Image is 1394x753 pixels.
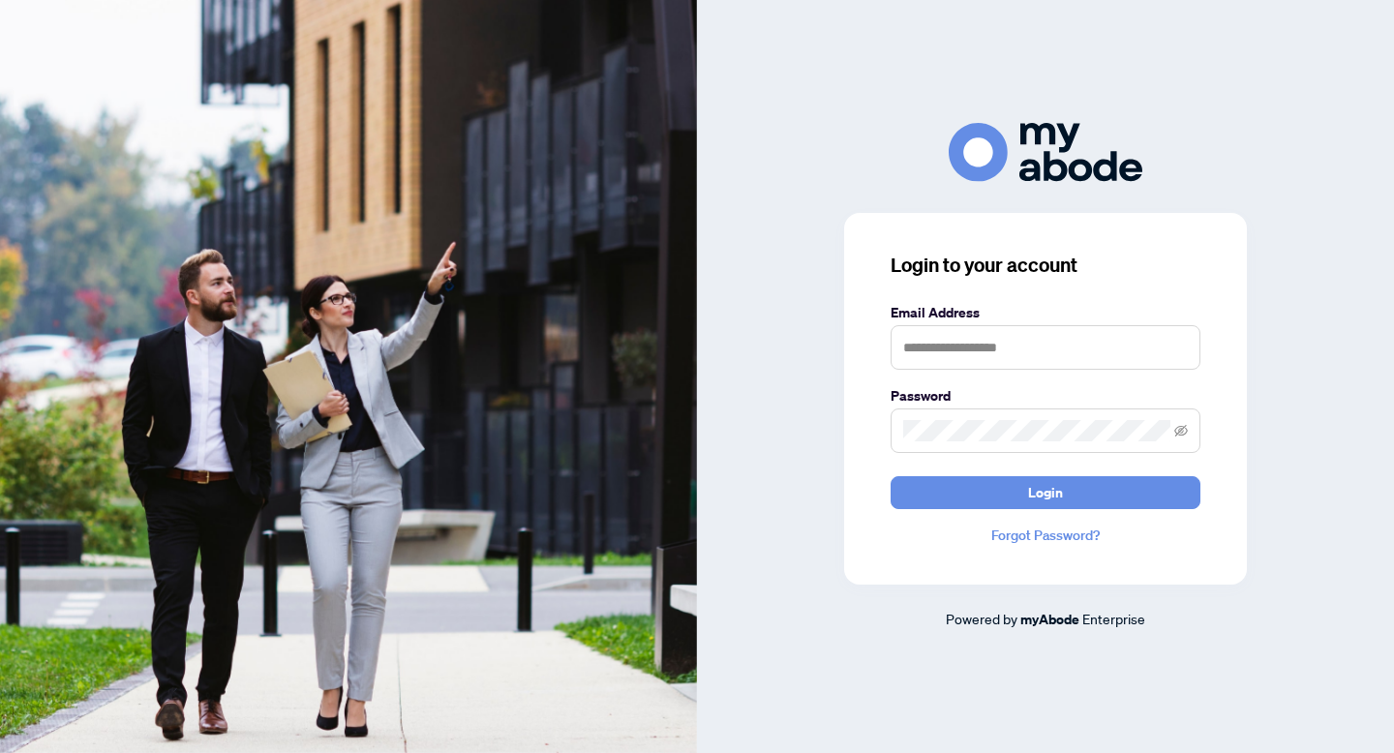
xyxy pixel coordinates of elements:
[891,385,1200,407] label: Password
[1082,610,1145,627] span: Enterprise
[946,610,1017,627] span: Powered by
[891,252,1200,279] h3: Login to your account
[949,123,1142,182] img: ma-logo
[1020,609,1079,630] a: myAbode
[1174,424,1188,437] span: eye-invisible
[891,525,1200,546] a: Forgot Password?
[891,302,1200,323] label: Email Address
[891,476,1200,509] button: Login
[1028,477,1063,508] span: Login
